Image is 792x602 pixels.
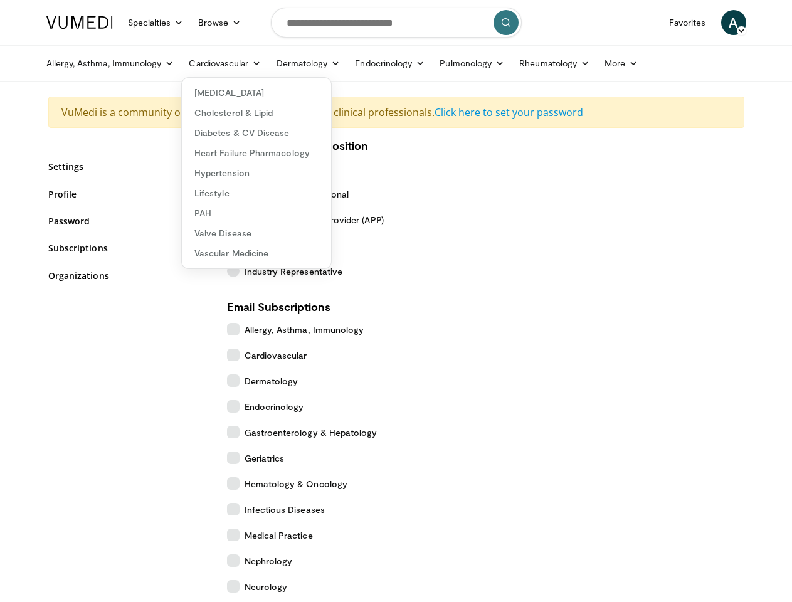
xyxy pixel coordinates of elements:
a: Dermatology [269,51,348,76]
span: Medical Practice [245,529,313,542]
a: Password [48,214,208,228]
span: Gastroenterology & Hepatology [245,426,378,439]
a: Cholesterol & Lipid [182,103,331,123]
span: Neurology [245,580,288,593]
a: Endocrinology [347,51,432,76]
span: Nephrology [245,554,293,568]
span: Infectious Diseases [245,503,325,516]
a: Favorites [662,10,714,35]
a: Heart Failure Pharmacology [182,143,331,163]
span: Geriatrics [245,451,285,465]
a: Click here to set your password [435,105,583,119]
a: Browse [191,10,248,35]
a: Lifestyle [182,183,331,203]
a: Profile [48,187,208,201]
a: Allergy, Asthma, Immunology [39,51,182,76]
span: Allergy, Asthma, Immunology [245,323,364,336]
span: Hematology & Oncology [245,477,347,490]
span: Industry Representative [245,265,343,278]
img: VuMedi Logo [46,16,113,29]
input: Search topics, interventions [271,8,522,38]
a: PAH [182,203,331,223]
a: Subscriptions [48,241,208,255]
span: Dermatology [245,374,298,388]
a: Valve Disease [182,223,331,243]
div: VuMedi is a community of physicians, dentists, and other clinical professionals. [48,97,744,128]
a: Hypertension [182,163,331,183]
a: Vascular Medicine [182,243,331,263]
a: Pulmonology [432,51,512,76]
a: Diabetes & CV Disease [182,123,331,143]
a: Settings [48,160,208,173]
a: More [597,51,645,76]
a: Rheumatology [512,51,597,76]
strong: Email Subscriptions [227,300,330,314]
a: Organizations [48,269,208,282]
span: Cardiovascular [245,349,307,362]
a: A [721,10,746,35]
a: [MEDICAL_DATA] [182,83,331,103]
a: Specialties [120,10,191,35]
a: Cardiovascular [181,51,268,76]
span: Endocrinology [245,400,304,413]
